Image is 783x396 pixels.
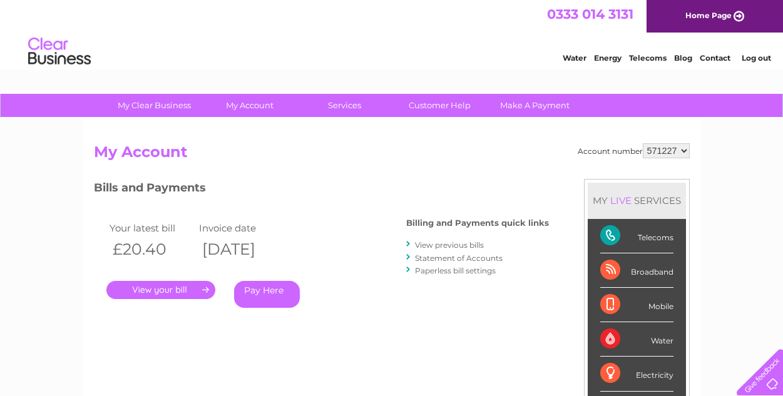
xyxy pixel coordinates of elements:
td: Your latest bill [106,220,197,236]
a: Pay Here [234,281,300,308]
h2: My Account [94,143,690,167]
h4: Billing and Payments quick links [406,218,549,228]
a: Energy [594,53,622,63]
div: Telecoms [600,219,673,253]
a: Water [563,53,586,63]
a: Customer Help [388,94,491,117]
th: [DATE] [196,236,286,262]
a: Paperless bill settings [415,266,496,275]
a: 0333 014 3131 [547,6,633,22]
div: Mobile [600,288,673,322]
a: Blog [674,53,692,63]
a: Statement of Accounts [415,253,503,263]
a: . [106,281,215,299]
a: Contact [700,53,730,63]
a: My Clear Business [103,94,206,117]
div: Broadband [600,253,673,288]
img: logo.png [28,33,91,71]
td: Invoice date [196,220,286,236]
div: Clear Business is a trading name of Verastar Limited (registered in [GEOGRAPHIC_DATA] No. 3667643... [96,7,688,61]
div: Electricity [600,357,673,391]
div: Water [600,322,673,357]
a: Services [293,94,396,117]
a: View previous bills [415,240,484,250]
h3: Bills and Payments [94,179,549,201]
th: £20.40 [106,236,197,262]
div: MY SERVICES [588,183,686,218]
a: Telecoms [629,53,667,63]
div: LIVE [608,195,634,206]
a: My Account [198,94,301,117]
div: Account number [578,143,690,158]
a: Log out [742,53,771,63]
a: Make A Payment [483,94,586,117]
